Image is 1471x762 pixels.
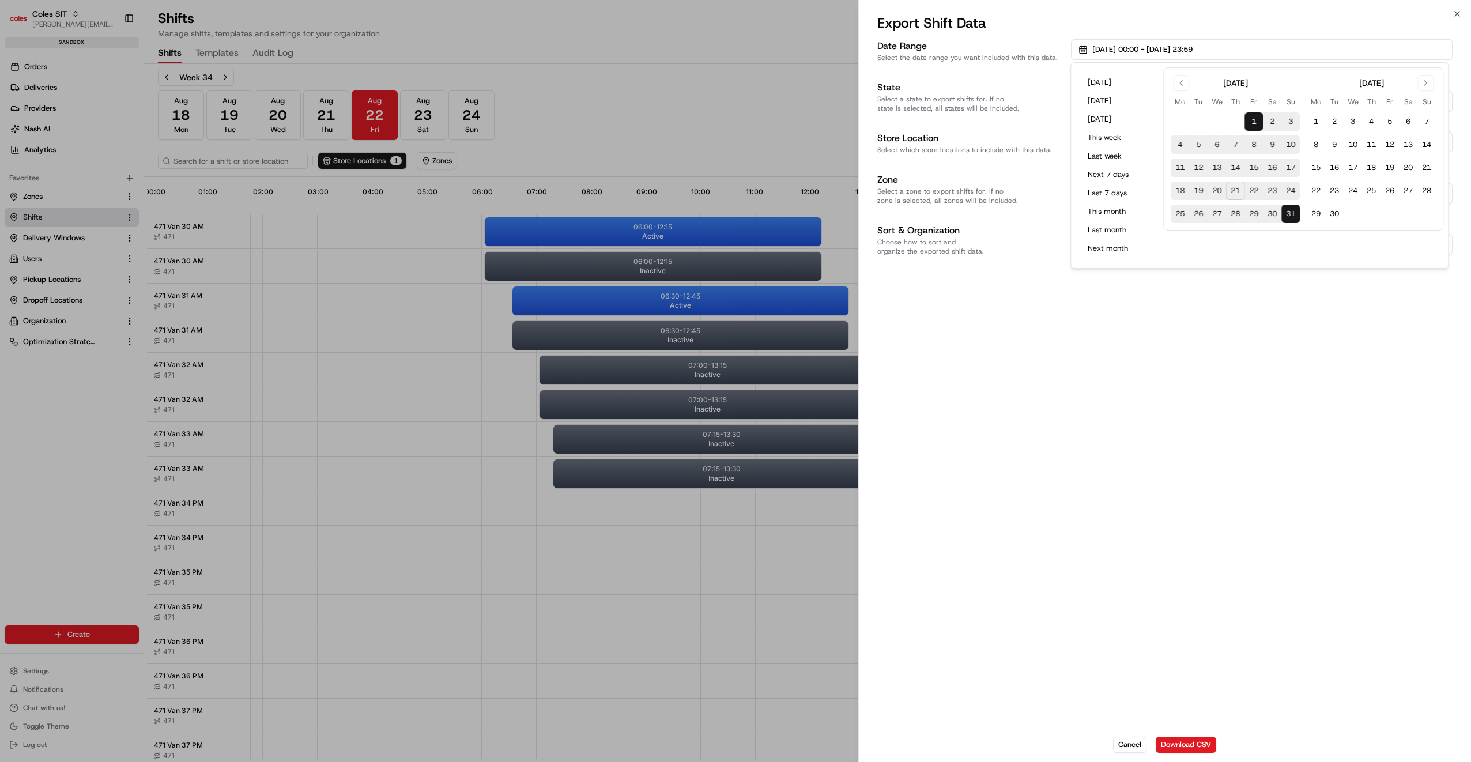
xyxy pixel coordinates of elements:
button: 9 [1263,135,1281,154]
span: Pylon [115,195,139,203]
p: Select which store locations to include with this data. [877,145,1062,154]
button: Go to previous month [1173,75,1189,91]
p: Select the date range you want included with this data. [877,53,1062,62]
button: 10 [1344,135,1362,154]
button: 16 [1263,159,1281,177]
button: 2 [1263,112,1281,131]
button: 18 [1171,182,1189,200]
button: 12 [1189,159,1208,177]
button: 17 [1344,159,1362,177]
button: [DATE] [1082,74,1152,90]
div: We're available if you need us! [39,121,146,130]
button: 28 [1226,205,1244,223]
p: Select a zone to export shifts for. If no zone is selected, all zones will be included. [877,187,1062,205]
button: 1 [1244,112,1263,131]
th: Saturday [1399,96,1417,108]
button: 3 [1281,112,1300,131]
button: [DATE] [1082,93,1152,109]
button: 4 [1362,112,1381,131]
button: 6 [1208,135,1226,154]
button: Download CSV [1156,737,1216,753]
h3: Date Range [877,39,1062,53]
button: 17 [1281,159,1300,177]
button: 25 [1362,182,1381,200]
button: 12 [1381,135,1399,154]
button: [DATE] 00:00 - [DATE] 23:59 [1071,39,1453,60]
button: 23 [1325,182,1344,200]
th: Friday [1381,96,1399,108]
button: 21 [1226,182,1244,200]
button: 11 [1362,135,1381,154]
th: Friday [1244,96,1263,108]
span: API Documentation [109,167,185,178]
input: Clear [30,74,190,86]
p: Choose how to sort and organize the exported shift data. [877,237,1062,256]
th: Thursday [1362,96,1381,108]
button: 7 [1226,135,1244,154]
span: Knowledge Base [23,167,88,178]
h3: Store Location [877,131,1062,145]
button: 10 [1281,135,1300,154]
button: 14 [1226,159,1244,177]
button: 19 [1381,159,1399,177]
th: Saturday [1263,96,1281,108]
button: 24 [1344,182,1362,200]
button: 16 [1325,159,1344,177]
div: Start new chat [39,110,189,121]
button: 14 [1417,135,1436,154]
th: Tuesday [1325,96,1344,108]
div: 📗 [12,168,21,177]
button: 1 [1307,112,1325,131]
button: 13 [1208,159,1226,177]
h2: Export Shift Data [877,14,1453,32]
button: 21 [1417,159,1436,177]
button: 8 [1307,135,1325,154]
button: 27 [1208,205,1226,223]
button: Next 7 days [1082,167,1152,183]
p: Welcome 👋 [12,46,210,64]
button: 26 [1381,182,1399,200]
button: 20 [1208,182,1226,200]
div: [DATE] [1223,77,1248,89]
button: Go to next month [1417,75,1434,91]
a: 💻API Documentation [93,162,190,183]
h3: Sort & Organization [877,224,1062,237]
button: 13 [1399,135,1417,154]
button: 27 [1399,182,1417,200]
button: 28 [1417,182,1436,200]
th: Tuesday [1189,96,1208,108]
button: 9 [1325,135,1344,154]
button: 11 [1171,159,1189,177]
button: Last month [1082,222,1152,238]
button: 2 [1325,112,1344,131]
button: 23 [1263,182,1281,200]
button: 25 [1171,205,1189,223]
h3: Zone [877,173,1062,187]
span: [DATE] 00:00 - [DATE] 23:59 [1092,44,1193,55]
th: Sunday [1281,96,1300,108]
button: 19 [1189,182,1208,200]
button: 22 [1244,182,1263,200]
button: 18 [1362,159,1381,177]
button: 29 [1244,205,1263,223]
button: 8 [1244,135,1263,154]
button: 6 [1399,112,1417,131]
button: 15 [1307,159,1325,177]
button: Cancel [1113,737,1146,753]
button: 30 [1325,205,1344,223]
th: Wednesday [1208,96,1226,108]
img: Nash [12,11,35,34]
th: Wednesday [1344,96,1362,108]
p: Select a state to export shifts for. If no state is selected, all states will be included. [877,95,1062,113]
button: 31 [1281,205,1300,223]
div: [DATE] [1359,77,1384,89]
button: 5 [1189,135,1208,154]
button: This month [1082,203,1152,220]
button: Last 7 days [1082,185,1152,201]
button: 29 [1307,205,1325,223]
button: 20 [1399,159,1417,177]
button: 22 [1307,182,1325,200]
th: Monday [1307,96,1325,108]
th: Monday [1171,96,1189,108]
button: 4 [1171,135,1189,154]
